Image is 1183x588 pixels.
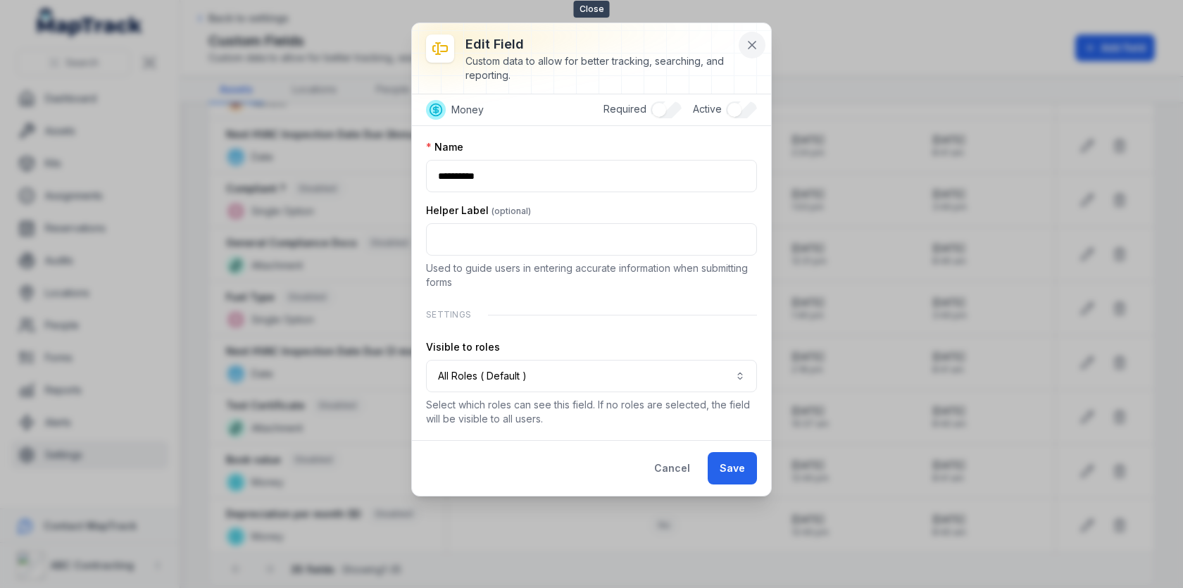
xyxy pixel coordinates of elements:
[708,452,757,484] button: Save
[426,301,757,329] div: Settings
[465,54,734,82] div: Custom data to allow for better tracking, searching, and reporting.
[574,1,610,18] span: Close
[426,360,757,392] button: All Roles ( Default )
[603,103,646,115] span: Required
[693,103,722,115] span: Active
[426,160,757,192] input: :rk2:-form-item-label
[426,223,757,256] input: :rk3:-form-item-label
[426,398,757,426] p: Select which roles can see this field. If no roles are selected, the field will be visible to all...
[426,261,757,289] p: Used to guide users in entering accurate information when submitting forms
[426,204,531,218] label: Helper Label
[426,340,500,354] label: Visible to roles
[451,103,484,117] span: Money
[642,452,702,484] button: Cancel
[426,140,463,154] label: Name
[465,35,734,54] h3: Edit field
